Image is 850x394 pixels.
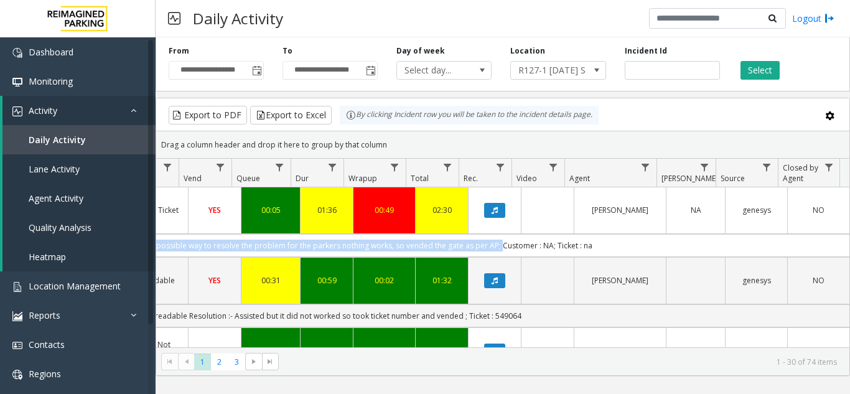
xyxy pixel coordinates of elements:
span: Quality Analysis [29,222,91,233]
img: 'icon' [12,48,22,58]
span: NO [209,345,221,356]
a: genesys [733,345,780,357]
a: Rec. Filter Menu [492,159,509,176]
div: Data table [156,159,849,347]
a: Lane Activity [2,154,156,184]
span: NO [813,345,824,356]
button: Export to Excel [250,106,332,124]
span: NO [813,275,824,286]
label: Incident Id [625,45,667,57]
a: Daily Activity [2,125,156,154]
label: To [283,45,292,57]
a: NO [795,204,842,216]
label: Location [510,45,545,57]
span: YES [208,205,221,215]
a: 01:32 [423,274,460,286]
span: Agent [569,173,590,184]
span: Monitoring [29,75,73,87]
a: Logout [792,12,834,25]
label: Day of week [396,45,445,57]
span: Daily Activity [29,134,86,146]
span: Toggle popup [250,62,263,79]
span: R127-1 [DATE] Seton Dell - DSMCUT 127-51 (R390) [511,62,586,79]
span: Total [411,173,429,184]
span: Page 3 [228,354,245,370]
label: From [169,45,189,57]
a: 01:36 [308,204,345,216]
h3: Daily Activity [187,3,289,34]
span: Agent Activity [29,192,83,204]
a: genesys [733,204,780,216]
span: Rec. [464,173,478,184]
a: Closed by Agent Filter Menu [821,159,838,176]
img: logout [824,12,834,25]
span: Go to the next page [249,357,259,367]
span: Select day... [397,62,472,79]
a: Activity [2,96,156,125]
a: NO [196,345,233,357]
a: 00:02 [361,274,408,286]
a: [PERSON_NAME] [582,204,658,216]
span: Heatmap [29,251,66,263]
a: 00:06 [361,345,408,357]
a: Source Filter Menu [759,159,775,176]
span: Wrapup [348,173,377,184]
a: 01:29 [308,345,345,357]
span: Queue [236,173,260,184]
a: YES [196,274,233,286]
a: Heatmap [2,242,156,271]
img: 'icon' [12,77,22,87]
span: Source [721,173,745,184]
span: Vend [184,173,202,184]
span: Contacts [29,339,65,350]
a: na [674,345,717,357]
a: Queue Filter Menu [271,159,288,176]
span: NO [813,205,824,215]
span: Closed by Agent [783,162,818,184]
span: Location Management [29,280,121,292]
img: 'icon' [12,370,22,380]
img: 'icon' [12,282,22,292]
div: Drag a column header and drop it here to group by that column [156,134,849,156]
a: Wrapup Filter Menu [386,159,403,176]
a: 00:05 [249,204,292,216]
img: infoIcon.svg [346,110,356,120]
a: 02:30 [423,204,460,216]
kendo-pager-info: 1 - 30 of 74 items [286,357,837,367]
a: 00:05 [249,345,292,357]
span: Page 2 [211,354,228,370]
span: Go to the last page [265,357,275,367]
span: Reports [29,309,60,321]
img: 'icon' [12,106,22,116]
a: 00:59 [308,274,345,286]
a: Vend Filter Menu [212,159,229,176]
span: Video [516,173,537,184]
span: Regions [29,368,61,380]
span: Dashboard [29,46,73,58]
a: genesys [733,274,780,286]
img: 'icon' [12,340,22,350]
a: Total Filter Menu [439,159,456,176]
img: pageIcon [168,3,180,34]
a: [PERSON_NAME] [582,274,658,286]
span: Dur [296,173,309,184]
span: Page 1 [194,354,211,370]
a: 01:40 [423,345,460,357]
a: YES [196,204,233,216]
a: 00:31 [249,274,292,286]
span: Lane Activity [29,163,80,175]
button: Export to PDF [169,106,247,124]
div: 00:49 [361,204,408,216]
img: 'icon' [12,311,22,321]
span: Toggle popup [363,62,377,79]
a: Issue Filter Menu [159,159,176,176]
span: YES [208,275,221,286]
a: Dur Filter Menu [324,159,341,176]
a: Parker Filter Menu [696,159,713,176]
